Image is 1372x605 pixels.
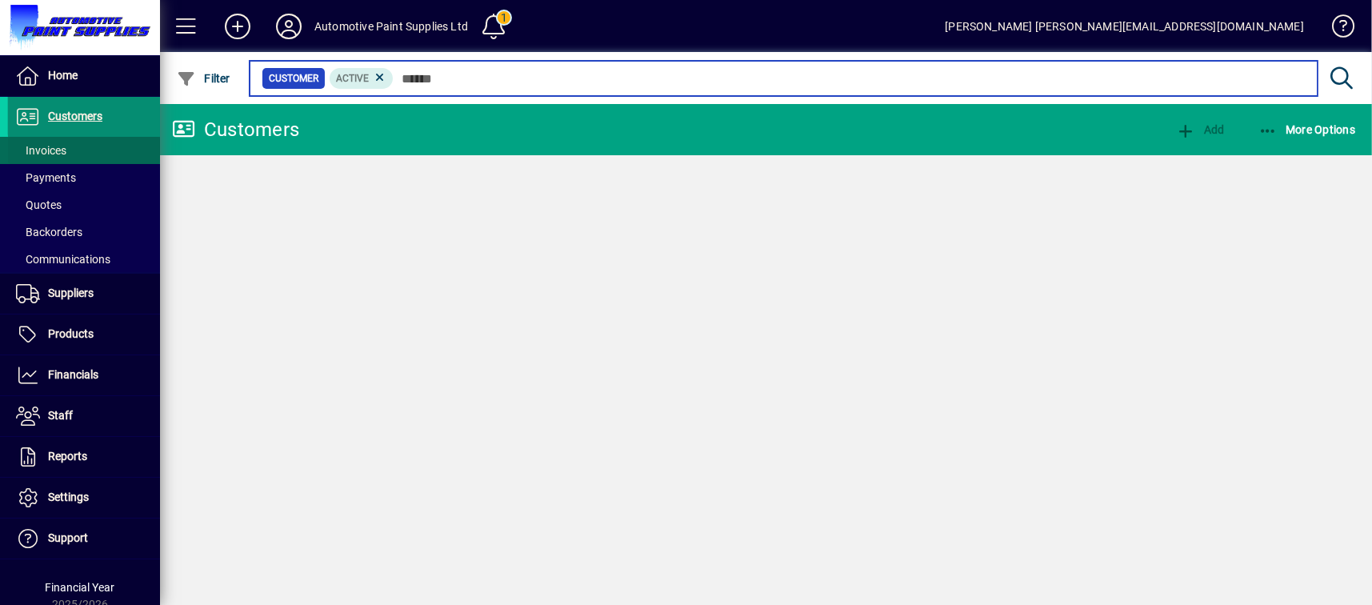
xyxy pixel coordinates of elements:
a: Staff [8,396,160,436]
a: Communications [8,246,160,273]
span: Customer [269,70,318,86]
span: Reports [48,450,87,463]
button: Filter [173,64,234,93]
span: More Options [1258,123,1356,136]
span: Backorders [16,226,82,238]
a: Products [8,315,160,355]
span: Home [48,69,78,82]
a: Settings [8,478,160,518]
a: Knowledge Base [1320,3,1352,55]
a: Financials [8,355,160,395]
a: Backorders [8,218,160,246]
button: Add [1172,115,1228,144]
span: Payments [16,171,76,184]
button: More Options [1254,115,1360,144]
a: Invoices [8,137,160,164]
span: Communications [16,253,110,266]
a: Payments [8,164,160,191]
a: Suppliers [8,274,160,314]
span: Invoices [16,144,66,157]
div: [PERSON_NAME] [PERSON_NAME][EMAIL_ADDRESS][DOMAIN_NAME] [945,14,1304,39]
span: Filter [177,72,230,85]
span: Suppliers [48,286,94,299]
span: Customers [48,110,102,122]
span: Financials [48,368,98,381]
span: Financial Year [46,581,115,594]
button: Add [212,12,263,41]
div: Automotive Paint Supplies Ltd [314,14,468,39]
span: Active [336,73,369,84]
span: Quotes [16,198,62,211]
button: Profile [263,12,314,41]
span: Staff [48,409,73,422]
a: Reports [8,437,160,477]
span: Support [48,531,88,544]
a: Support [8,519,160,559]
div: Customers [172,117,299,142]
a: Quotes [8,191,160,218]
span: Add [1176,123,1224,136]
span: Settings [48,491,89,503]
a: Home [8,56,160,96]
mat-chip: Activation Status: Active [330,68,394,89]
span: Products [48,327,94,340]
